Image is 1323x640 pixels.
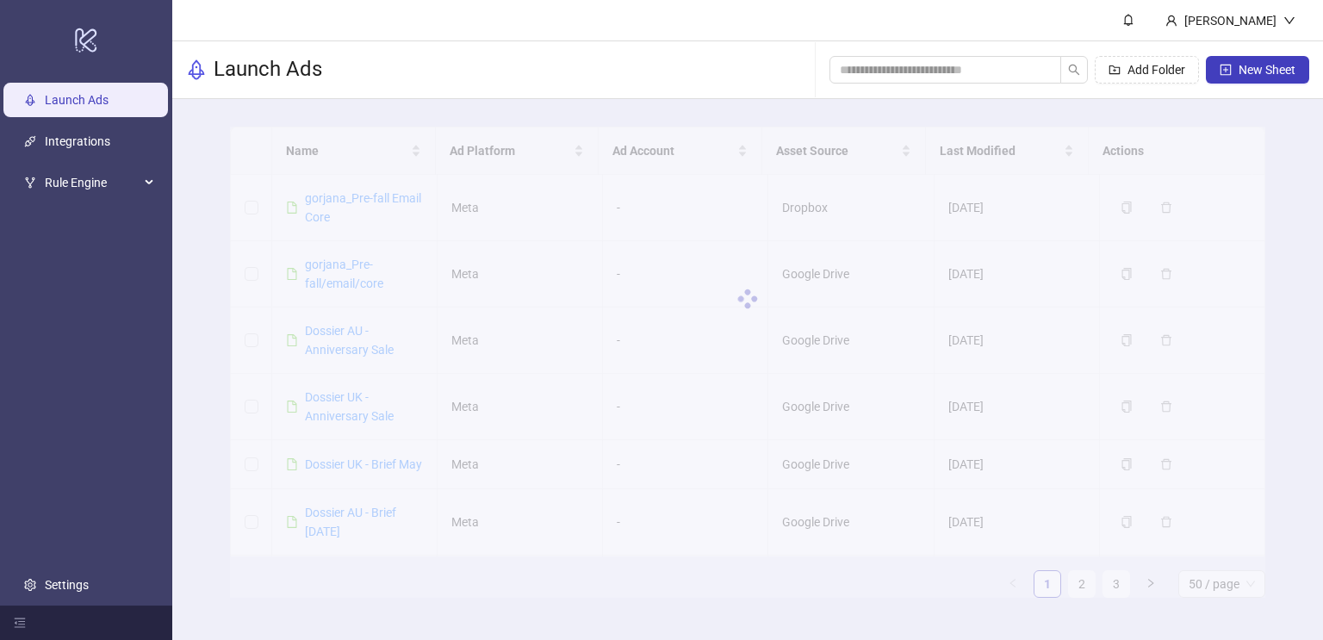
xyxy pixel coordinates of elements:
[1068,64,1080,76] span: search
[186,59,207,80] span: rocket
[45,165,140,200] span: Rule Engine
[45,134,110,148] a: Integrations
[1122,14,1134,26] span: bell
[1239,63,1295,77] span: New Sheet
[1220,64,1232,76] span: plus-square
[1095,56,1199,84] button: Add Folder
[1165,15,1177,27] span: user
[1127,63,1185,77] span: Add Folder
[45,578,89,592] a: Settings
[1206,56,1309,84] button: New Sheet
[45,93,109,107] a: Launch Ads
[24,177,36,189] span: fork
[1283,15,1295,27] span: down
[1177,11,1283,30] div: [PERSON_NAME]
[14,617,26,629] span: menu-fold
[214,56,322,84] h3: Launch Ads
[1109,64,1121,76] span: folder-add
